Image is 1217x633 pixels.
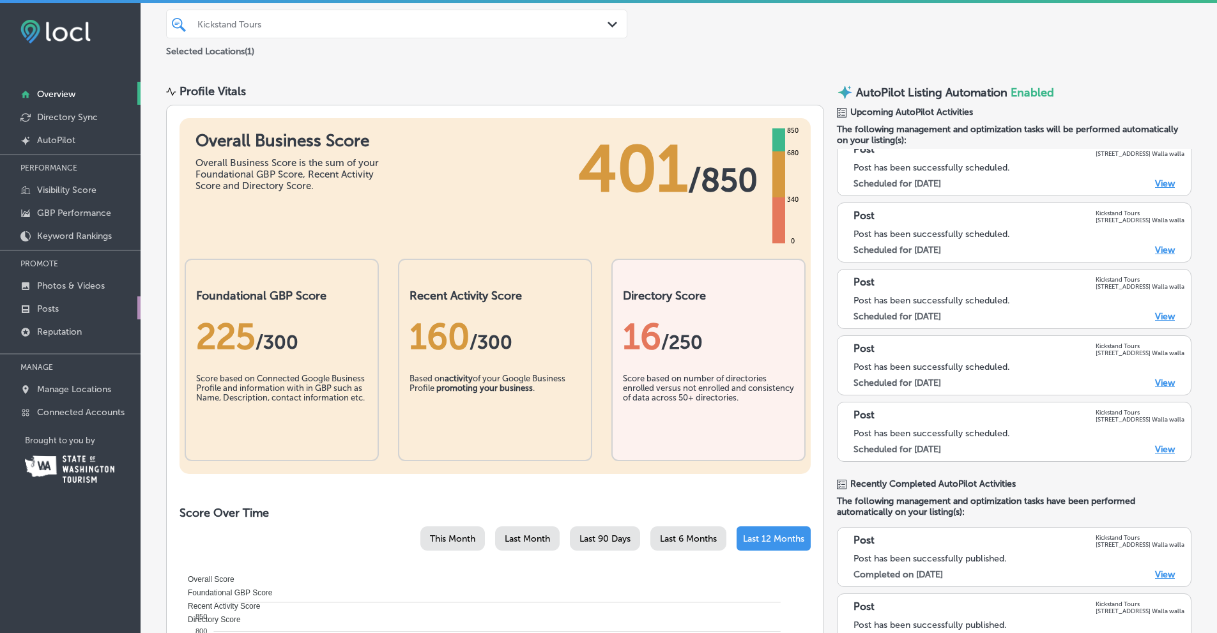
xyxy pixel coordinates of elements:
h2: Foundational GBP Score [196,289,367,303]
p: Post [853,276,875,290]
p: Selected Locations ( 1 ) [166,41,254,57]
h2: Directory Score [623,289,794,303]
div: Post has been successfully published. [853,553,1184,564]
a: View [1155,378,1175,388]
p: Photos & Videos [37,280,105,291]
div: Post has been successfully scheduled. [853,229,1184,240]
p: Manage Locations [37,384,111,395]
div: Post has been successfully published. [853,620,1184,630]
span: / 850 [688,161,758,199]
div: Based on of your Google Business Profile . [409,374,581,438]
div: 340 [785,195,801,205]
div: Score based on number of directories enrolled versus not enrolled and consistency of data across ... [623,374,794,438]
a: View [1155,178,1175,189]
p: Directory Sync [37,112,98,123]
img: Washington Tourism [25,455,114,483]
p: AutoPilot Listing Automation [856,86,1007,100]
img: fda3e92497d09a02dc62c9cd864e3231.png [20,20,91,43]
span: Last 90 Days [579,533,631,544]
p: [STREET_ADDRESS] Walla walla [1096,541,1184,548]
h2: Score Over Time [180,506,811,520]
p: Post [853,534,875,548]
h1: Overall Business Score [195,131,387,151]
span: /250 [661,331,703,354]
span: Upcoming AutoPilot Activities [850,107,973,118]
p: Post [853,143,875,157]
div: 225 [196,316,367,358]
span: The following management and optimization tasks will be performed automatically on your listing(s): [837,124,1191,146]
label: Completed on [DATE] [853,569,943,580]
span: The following management and optimization tasks have been performed automatically on your listing... [837,496,1191,517]
label: Scheduled for [DATE] [853,378,941,388]
div: Post has been successfully scheduled. [853,162,1184,173]
a: View [1155,569,1175,580]
p: AutoPilot [37,135,75,146]
p: [STREET_ADDRESS] Walla walla [1096,607,1184,614]
span: Last 6 Months [660,533,717,544]
div: 16 [623,316,794,358]
b: promoting your business [436,383,533,393]
label: Scheduled for [DATE] [853,444,941,455]
p: Posts [37,303,59,314]
b: activity [445,374,473,383]
p: Kickstand Tours [1096,534,1184,541]
span: Enabled [1011,86,1054,100]
div: Profile Vitals [180,84,246,98]
p: Kickstand Tours [1096,409,1184,416]
span: Foundational GBP Score [178,588,273,597]
p: Connected Accounts [37,407,125,418]
p: [STREET_ADDRESS] Walla walla [1096,416,1184,423]
img: autopilot-icon [837,84,853,100]
span: 401 [578,131,688,208]
span: Last Month [505,533,550,544]
p: [STREET_ADDRESS] Walla walla [1096,349,1184,356]
p: [STREET_ADDRESS] Walla walla [1096,150,1184,157]
div: Post has been successfully scheduled. [853,428,1184,439]
div: 0 [788,236,797,247]
div: Score based on Connected Google Business Profile and information with in GBP such as Name, Descri... [196,374,367,438]
span: This Month [430,533,475,544]
p: Keyword Rankings [37,231,112,241]
div: Overall Business Score is the sum of your Foundational GBP Score, Recent Activity Score and Direc... [195,157,387,192]
p: Post [853,342,875,356]
a: View [1155,311,1175,322]
span: Overall Score [178,575,234,584]
a: View [1155,444,1175,455]
label: Scheduled for [DATE] [853,311,941,322]
span: Directory Score [178,615,241,624]
p: Reputation [37,326,82,337]
p: [STREET_ADDRESS] Walla walla [1096,217,1184,224]
p: [STREET_ADDRESS] Walla walla [1096,283,1184,290]
p: Visibility Score [37,185,96,195]
h2: Recent Activity Score [409,289,581,303]
p: Kickstand Tours [1096,342,1184,349]
div: Post has been successfully scheduled. [853,295,1184,306]
tspan: 850 [195,613,207,620]
span: /300 [470,331,512,354]
label: Scheduled for [DATE] [853,178,941,189]
p: Brought to you by [25,436,141,445]
a: View [1155,245,1175,255]
p: Kickstand Tours [1096,600,1184,607]
p: Overview [37,89,75,100]
div: 850 [785,126,801,136]
span: Recent Activity Score [178,602,260,611]
div: Kickstand Tours [197,19,609,29]
p: GBP Performance [37,208,111,218]
span: / 300 [256,331,298,354]
span: Last 12 Months [743,533,804,544]
label: Scheduled for [DATE] [853,245,941,255]
p: Post [853,210,875,224]
p: Kickstand Tours [1096,210,1184,217]
div: Post has been successfully scheduled. [853,362,1184,372]
p: Post [853,600,875,614]
div: 160 [409,316,581,358]
span: Recently Completed AutoPilot Activities [850,478,1016,489]
div: 680 [785,148,801,158]
p: Post [853,409,875,423]
p: Kickstand Tours [1096,276,1184,283]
